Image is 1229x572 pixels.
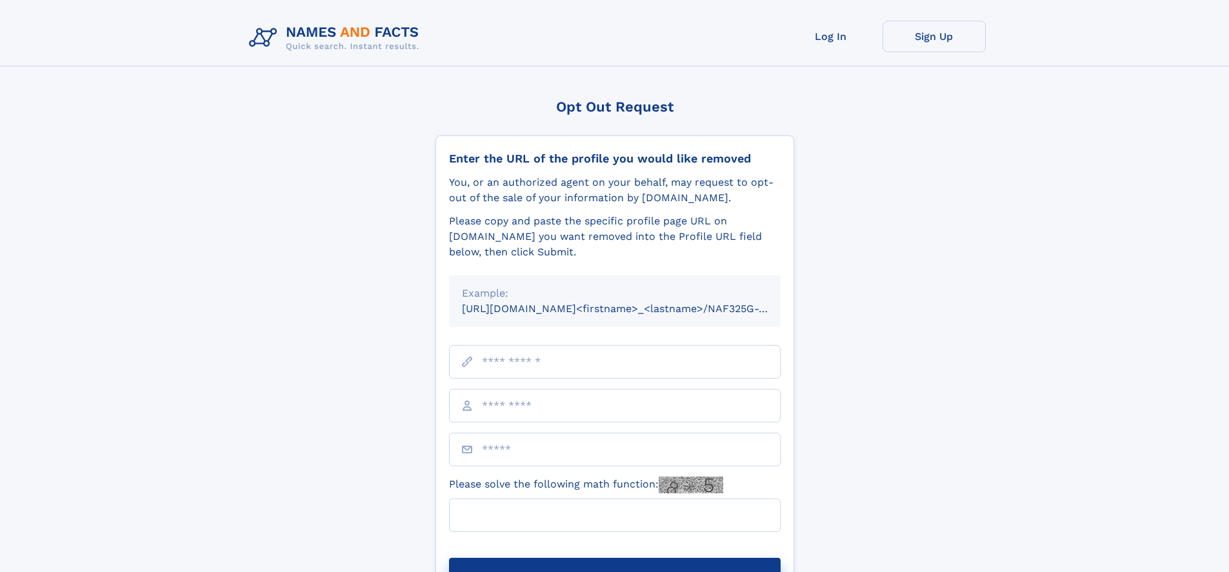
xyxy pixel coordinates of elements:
[462,302,805,315] small: [URL][DOMAIN_NAME]<firstname>_<lastname>/NAF325G-xxxxxxxx
[449,152,781,166] div: Enter the URL of the profile you would like removed
[244,21,430,55] img: Logo Names and Facts
[435,99,794,115] div: Opt Out Request
[883,21,986,52] a: Sign Up
[449,213,781,260] div: Please copy and paste the specific profile page URL on [DOMAIN_NAME] you want removed into the Pr...
[449,175,781,206] div: You, or an authorized agent on your behalf, may request to opt-out of the sale of your informatio...
[462,286,768,301] div: Example:
[449,477,723,493] label: Please solve the following math function:
[779,21,883,52] a: Log In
